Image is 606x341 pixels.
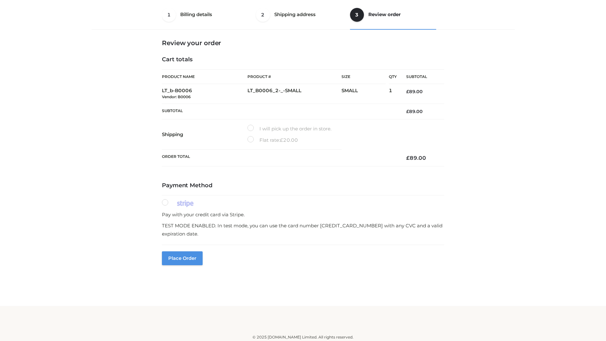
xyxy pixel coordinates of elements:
button: Place order [162,251,203,265]
th: Shipping [162,119,247,150]
h3: Review your order [162,39,444,47]
p: Pay with your credit card via Stripe. [162,211,444,219]
span: £ [280,137,283,143]
bdi: 89.00 [406,109,423,114]
td: 1 [389,84,397,104]
td: LT_B0006_2-_-SMALL [247,84,342,104]
span: £ [406,155,410,161]
th: Order Total [162,150,397,166]
th: Product # [247,69,342,84]
label: I will pick up the order in store. [247,125,331,133]
td: SMALL [342,84,389,104]
h4: Cart totals [162,56,444,63]
th: Qty [389,69,397,84]
td: LT_b-B0006 [162,84,247,104]
span: £ [406,109,409,114]
bdi: 20.00 [280,137,298,143]
small: Vendor: B0006 [162,94,191,99]
h4: Payment Method [162,182,444,189]
label: Flat rate: [247,136,298,144]
th: Size [342,70,386,84]
bdi: 89.00 [406,89,423,94]
th: Subtotal [162,104,397,119]
th: Subtotal [397,70,444,84]
p: TEST MODE ENABLED. In test mode, you can use the card number [CREDIT_CARD_NUMBER] with any CVC an... [162,222,444,238]
th: Product Name [162,69,247,84]
span: £ [406,89,409,94]
div: © 2025 [DOMAIN_NAME] Limited. All rights reserved. [94,334,512,340]
bdi: 89.00 [406,155,426,161]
